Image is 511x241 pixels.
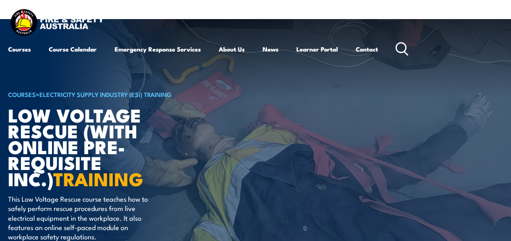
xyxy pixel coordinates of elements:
[356,39,378,59] a: Contact
[8,89,209,99] h6: >
[53,164,144,192] strong: TRAINING
[219,39,245,59] a: About Us
[296,39,338,59] a: Learner Portal
[8,39,31,59] a: Courses
[49,39,97,59] a: Course Calendar
[263,39,278,59] a: News
[8,107,209,186] h1: Low Voltage Rescue (with online Pre-requisite inc.)
[39,90,172,99] a: Electricity Supply Industry (ESI) Training
[8,90,36,99] a: COURSES
[115,39,201,59] a: Emergency Response Services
